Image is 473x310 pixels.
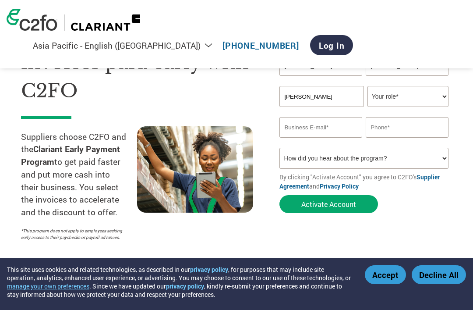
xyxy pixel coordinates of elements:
p: By clicking "Activate Account" you agree to C2FO's and [279,172,452,191]
div: This site uses cookies and related technologies, as described in our , for purposes that may incl... [7,265,352,299]
img: Clariant [71,14,140,31]
input: Phone* [366,117,448,138]
img: supply chain worker [137,126,253,213]
input: Your company name* [279,86,364,107]
div: Invalid first name or first name is too long [279,77,362,82]
a: Log In [310,35,353,55]
select: Title/Role [367,86,449,107]
img: c2fo logo [7,9,57,31]
p: Suppliers choose C2FO and the to get paid faster and put more cash into their business. You selec... [21,131,137,219]
a: [PHONE_NUMBER] [222,40,299,51]
div: Inavlid Phone Number [366,139,448,144]
strong: Clariant Early Payment Program [21,143,120,167]
a: privacy policy [166,282,204,290]
p: *This program does not apply to employees seeking early access to their paychecks or payroll adva... [21,228,128,241]
button: Decline All [412,265,466,284]
button: Activate Account [279,195,378,213]
input: Invalid Email format [279,117,362,138]
button: Accept [365,265,406,284]
a: Privacy Policy [320,182,359,190]
div: Inavlid Email Address [279,139,362,144]
button: manage your own preferences [7,282,89,290]
a: privacy policy [190,265,228,274]
div: Invalid company name or company name is too long [279,108,448,114]
div: Invalid last name or last name is too long [366,77,448,82]
a: Supplier Agreement [279,173,440,190]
